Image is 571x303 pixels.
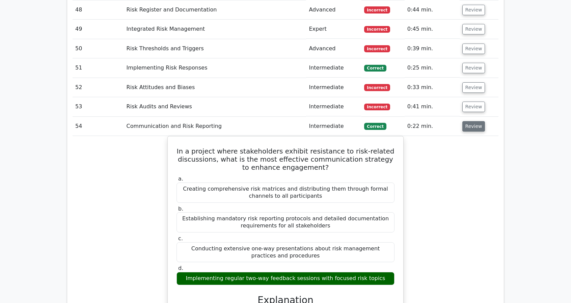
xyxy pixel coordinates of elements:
[405,39,460,58] td: 0:39 min.
[176,272,395,285] div: Implementing regular two-way feedback sessions with focused risk topics
[124,117,306,136] td: Communication and Risk Reporting
[364,6,390,13] span: Incorrect
[176,242,395,263] div: Conducting extensive one-way presentations about risk management practices and procedures
[405,78,460,97] td: 0:33 min.
[364,123,386,130] span: Correct
[364,65,386,72] span: Correct
[124,39,306,58] td: Risk Thresholds and Triggers
[364,26,390,33] span: Incorrect
[462,102,485,112] button: Review
[405,0,460,20] td: 0:44 min.
[176,147,395,171] h5: In a project where stakeholders exhibit resistance to risk-related discussions, what is the most ...
[364,84,390,91] span: Incorrect
[73,117,124,136] td: 54
[306,97,361,116] td: Intermediate
[73,20,124,39] td: 49
[462,121,485,132] button: Review
[462,82,485,93] button: Review
[178,265,183,271] span: d.
[364,104,390,110] span: Incorrect
[73,0,124,20] td: 48
[124,78,306,97] td: Risk Attitudes and Biases
[178,175,183,182] span: a.
[405,97,460,116] td: 0:41 min.
[306,39,361,58] td: Advanced
[178,235,183,242] span: c.
[176,212,395,232] div: Establishing mandatory risk reporting protocols and detailed documentation requirements for all s...
[73,78,124,97] td: 52
[364,45,390,52] span: Incorrect
[73,58,124,78] td: 51
[124,58,306,78] td: Implementing Risk Responses
[124,20,306,39] td: Integrated Risk Management
[306,58,361,78] td: Intermediate
[462,44,485,54] button: Review
[462,5,485,15] button: Review
[73,39,124,58] td: 50
[306,0,361,20] td: Advanced
[405,20,460,39] td: 0:45 min.
[306,20,361,39] td: Expert
[405,117,460,136] td: 0:22 min.
[462,24,485,34] button: Review
[405,58,460,78] td: 0:25 min.
[124,0,306,20] td: Risk Register and Documentation
[176,183,395,203] div: Creating comprehensive risk matrices and distributing them through formal channels to all partici...
[462,63,485,73] button: Review
[306,78,361,97] td: Intermediate
[124,97,306,116] td: Risk Audits and Reviews
[306,117,361,136] td: Intermediate
[73,97,124,116] td: 53
[178,205,183,212] span: b.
